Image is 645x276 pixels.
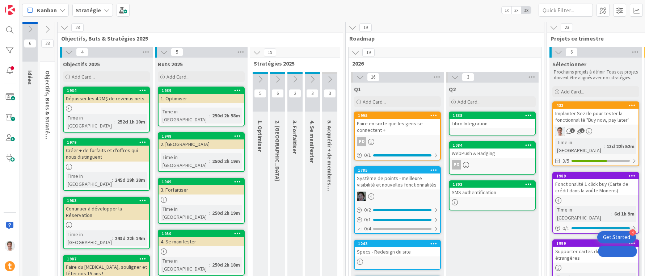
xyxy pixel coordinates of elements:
a: 1989Fonctionalité 1 click buy (Carte de crédit dans la voûte Moneris)Time in [GEOGRAPHIC_DATA]:6d... [552,172,639,234]
span: Roadmap [349,35,535,42]
div: Implanter Sezzle pour tester la fonctionnalité "Buy now, pay later" [553,109,638,125]
a: 432Implanter Sezzle pour tester la fonctionnalité "Buy now, pay later"JGTime in [GEOGRAPHIC_DATA]... [552,101,639,166]
span: 1 [570,128,575,133]
div: Time in [GEOGRAPHIC_DATA] [66,114,114,130]
div: Time in [GEOGRAPHIC_DATA] [161,153,209,169]
img: JG [555,127,565,136]
img: Visit kanbanzone.com [5,5,15,15]
div: WebPush & Badging [450,149,535,158]
div: 1934 [64,87,149,94]
span: 0 / 2 [364,206,371,214]
div: Faire en sorte que les gens se connectent + [355,119,440,135]
span: : [114,118,115,126]
span: 3/5 [562,157,569,165]
span: 0 / 1 [364,216,371,223]
span: 0 / 1 [364,151,371,159]
a: 19482. [GEOGRAPHIC_DATA]Time in [GEOGRAPHIC_DATA]:250d 2h 19m [158,132,245,172]
div: 1983 [64,197,149,204]
a: 1934Dépasser les 4.2M$ de revenus netsTime in [GEOGRAPHIC_DATA]:252d 1h 10m [63,87,150,133]
div: 252d 1h 10m [115,118,147,126]
div: Time in [GEOGRAPHIC_DATA] [161,257,209,273]
div: PD [355,137,440,146]
a: 1802SMS authentification [449,180,536,210]
div: 1939 [162,88,244,93]
div: Get Started [603,234,630,241]
span: Idées [26,70,34,85]
div: 1948 [159,133,244,139]
div: 1950 [162,231,244,236]
div: Time in [GEOGRAPHIC_DATA] [161,108,209,124]
div: 1785 [358,168,440,173]
div: 432Implanter Sezzle pour tester la fonctionnalité "Buy now, pay later" [553,102,638,125]
a: 19493. ForfaitiserTime in [GEOGRAPHIC_DATA]:250d 2h 19m [158,178,245,224]
div: 2. [GEOGRAPHIC_DATA] [159,139,244,149]
span: 28 [71,23,84,32]
div: PD [357,137,366,146]
div: 1243 [355,241,440,247]
div: Dépasser les 4.2M$ de revenus nets [64,94,149,103]
span: 3 [306,89,319,98]
div: 1802 [453,182,535,187]
a: 19391. OptimiserTime in [GEOGRAPHIC_DATA]:250d 2h 58m [158,87,245,126]
span: : [611,210,612,218]
span: : [209,209,210,217]
div: 1084 [453,143,535,148]
span: 23 [561,23,573,32]
div: 4 [629,229,636,236]
b: Stratégie [76,7,101,14]
div: PD [452,160,461,170]
div: 0/1 [355,151,440,160]
span: 19 [362,48,375,57]
div: Système de points - meilleure visibilité et nouvelles fonctionnalités [355,173,440,189]
span: 6 [271,89,284,98]
div: 1995Faire en sorte que les gens se connectent + [355,112,440,135]
a: 1084WebPush & BadgingPD [449,141,536,175]
div: 1838Libro Integration [450,112,535,128]
span: : [209,261,210,269]
span: 5 [254,89,266,98]
span: Objectifs, Buts & Stratégies 2024 [44,71,51,158]
span: Add Card... [363,99,386,105]
a: 19504. Se manifesterTime in [GEOGRAPHIC_DATA]:250d 2h 18m [158,230,245,276]
span: Sélectionner [552,60,586,68]
span: 5 [171,48,183,57]
div: 1785Système de points - meilleure visibilité et nouvelles fonctionnalités [355,167,440,189]
a: 1785Système de points - meilleure visibilité et nouvelles fonctionnalitésAA0/20/10/4 [354,166,441,234]
span: 1. Optimiser [257,120,264,152]
span: Kanban [37,6,57,14]
span: 2026 [352,60,532,67]
span: : [112,234,113,242]
span: : [112,176,113,184]
div: Continuer à développer la Réservation [64,204,149,220]
span: 1x [502,7,511,14]
div: 1084WebPush & Badging [450,142,535,158]
span: Stratégies 2025 [254,60,331,67]
div: 1948 [162,134,244,139]
div: 0/2 [355,205,440,214]
span: 28 [41,39,54,48]
span: : [209,112,210,120]
div: 1979 [67,140,149,145]
div: Specs - Redesign du site [355,247,440,256]
div: 250d 2h 58m [210,112,242,120]
div: Time in [GEOGRAPHIC_DATA] [161,205,209,221]
a: 1983Continuer à développer la RéservationTime in [GEOGRAPHIC_DATA]:243d 22h 14m [63,197,150,249]
span: Q1 [354,85,361,93]
span: Buts 2025 [158,60,183,68]
div: 19493. Forfaitiser [159,179,244,195]
div: 1999Supporter cartes de crédit étrangères [553,240,638,263]
div: 19391. Optimiser [159,87,244,103]
span: 4. Se manifester [309,120,316,163]
span: Objectifs, Buts & Stratégies 2025 [61,35,334,42]
a: 1979Créer + de forfaits et d'offres qui nous distinguentTime in [GEOGRAPHIC_DATA]:245d 19h 28m [63,138,150,191]
div: 243d 22h 14m [113,234,147,242]
div: 1084 [450,142,535,149]
div: 1989Fonctionalité 1 click buy (Carte de crédit dans la voûte Moneris) [553,173,638,195]
div: 1999 [553,240,638,247]
div: Time in [GEOGRAPHIC_DATA] [555,206,611,222]
div: 250d 2h 18m [210,261,242,269]
div: 1979Créer + de forfaits et d'offres qui nous distinguent [64,139,149,162]
div: 1934 [67,88,149,93]
div: AA [355,192,440,201]
div: 1995 [358,113,440,118]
